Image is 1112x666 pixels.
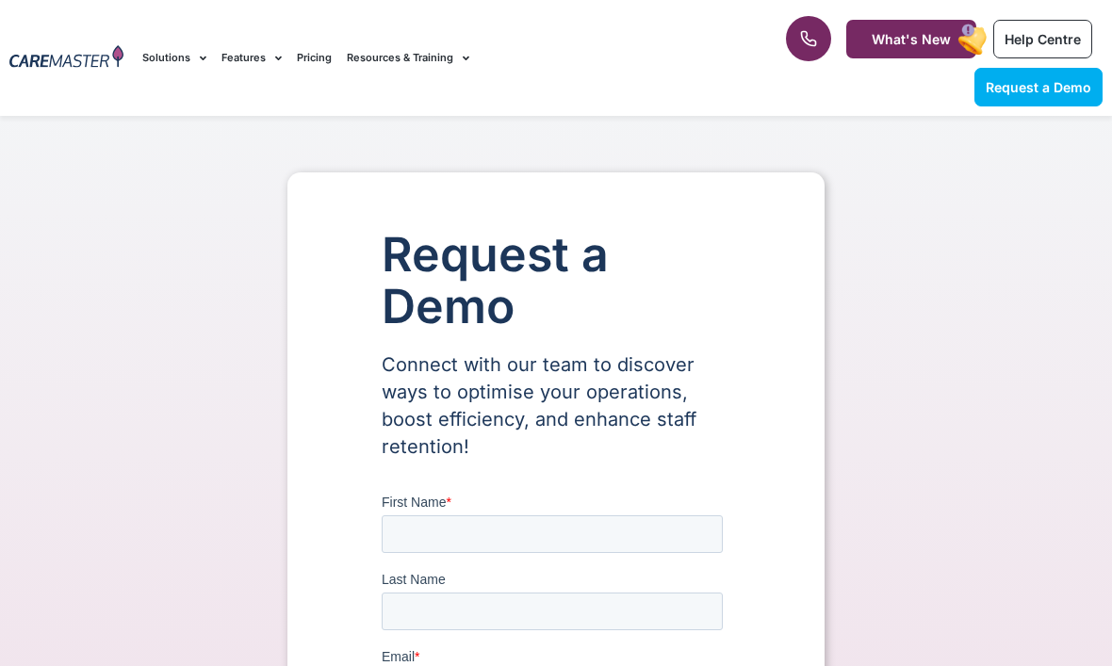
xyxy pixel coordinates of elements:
a: Request a Demo [974,68,1103,106]
a: Resources & Training [347,26,469,89]
img: CareMaster Logo [9,45,123,71]
span: Help Centre [1005,31,1081,47]
p: Connect with our team to discover ways to optimise your operations, boost efficiency, and enhance... [382,351,730,461]
h1: Request a Demo [382,229,730,333]
a: Features [221,26,282,89]
span: What's New [872,31,951,47]
nav: Menu [142,26,710,89]
a: What's New [846,20,976,58]
a: Pricing [297,26,332,89]
a: Solutions [142,26,206,89]
a: Help Centre [993,20,1092,58]
span: Request a Demo [986,79,1091,95]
